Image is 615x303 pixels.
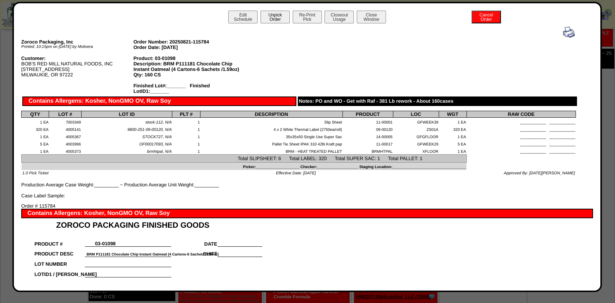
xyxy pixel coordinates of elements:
td: 5 EA [439,140,466,147]
div: Order Number: 20250821-115784 [134,39,246,45]
td: 14-00005 [342,132,393,140]
div: Production Average Case Weight:_________ ~ Production Average Unit Weight:_________ Case Label Sa... [21,26,576,198]
th: DESCRIPTION [200,111,342,118]
div: Printed: 10:15pm on [DATE] by Molivera [21,45,134,49]
td: 1 EA [22,132,49,140]
td: 11-00001 [342,118,393,125]
td: 320 EA [22,125,49,132]
td: Pallet Tie Sheet IPAK 310 42lb Kraft pap [200,140,342,147]
span: 1.0 Pick Ticket [22,171,48,175]
td: 09-00120 [342,125,393,132]
span: Effective Date: [DATE] [276,171,316,175]
td: 1 EA [439,118,466,125]
td: DATE [171,236,218,247]
td: GFGFLOOR [393,132,439,140]
td: ____________ ____________ [466,118,576,125]
td: LOTID1 / [PERSON_NAME] [34,267,85,277]
td: 1 [172,132,200,140]
button: CloseWindow [357,11,386,23]
div: Contains Allergens: Kosher, NonGMO OV, Raw Soy [22,96,296,106]
th: LOC [393,111,439,118]
td: LOT NUMBER [34,257,85,267]
td: XFLOOR [393,147,439,154]
td: GFWEEK39 [393,118,439,125]
th: PRODUCT [342,111,393,118]
td: 4 x 2 White Thermal Label (2750ea/roll) [200,125,342,132]
td: 1 EA [439,132,466,140]
td: 4003996 [49,140,82,147]
td: ____________ ____________ [466,125,576,132]
span: 9800-251-09-00120, N/A [127,128,172,132]
div: Zoroco Packaging, Inc [21,39,134,45]
th: LOT ID [82,111,172,118]
div: Finished Lot#:_______ Finished LotID1:_______ [134,83,246,94]
font: BRM P111181 Chocolate Chip Instant Oatmeal (4 Cartons-6 Sachets /1.59oz) [87,253,219,257]
td: 1 EA [22,147,49,154]
div: Product: 03-01098 [134,56,246,61]
td: 1 [172,147,200,154]
td: 35x35x50 Single Use Super Sac [200,132,342,140]
td: BRM - HEAT TREATED PALLET [200,147,342,154]
div: Customer: [21,56,134,61]
td: ____________ ____________ [466,132,576,140]
td: ____________ ____________ [466,140,576,147]
td: 1 [172,118,200,125]
a: CloseWindow [356,16,387,22]
td: BRMHTPAL [342,147,393,154]
td: 03-01098 [85,236,126,247]
span: stock-112, N/A [145,120,172,125]
td: ____________ ____________ [466,147,576,154]
td: Total SLIPSHEET: 6 Total LABEL: 320 Total SUPER SAC: 1 Total PALLET: 1 [22,155,467,162]
img: print.gif [563,26,575,38]
td: 11-00017 [342,140,393,147]
td: 4005373 [49,147,82,154]
div: Description: BRM P111181 Chocolate Chip Instant Oatmeal (4 Cartons-6 Sachets /1.59oz) [134,61,246,72]
td: ZS01A [393,125,439,132]
button: EditSchedule [228,11,258,23]
td: 1 [172,125,200,132]
td: 4005141 [49,125,82,132]
div: Notes: PO and WO - Get with Raf - 381 Lb rework - About 160cases [298,96,577,106]
button: Re-PrintPick [293,11,322,23]
td: 4005367 [49,132,82,140]
td: 1 [172,140,200,147]
th: WGT [439,111,466,118]
td: Picker:____________________ Checker:___________________ Staging Location:________________________... [22,162,467,170]
button: CancelOrder [472,11,501,23]
div: Contains Allergens: Kosher, NonGMO OV, Raw Soy [21,209,593,218]
td: GFWEEK29 [393,140,439,147]
td: 1 EA [439,147,466,154]
th: QTY [22,111,49,118]
th: LOT # [49,111,82,118]
div: Order Date: [DATE] [134,45,246,50]
button: CloseoutUsage [325,11,354,23]
div: BOB'S RED MILL NATURAL FOODS, INC [STREET_ADDRESS] MILWAUKIE, OR 97222 [21,56,134,77]
td: ZOROCO PACKAGING FINISHED GOODS [34,218,262,230]
span: OF00017093, N/A [139,142,172,147]
td: SHIFT [171,247,218,257]
td: 5 EA [22,140,49,147]
span: brmhtpal, N/A [147,149,172,154]
td: PRODUCT DESC [34,247,85,257]
button: UnpickOrder [260,11,290,23]
th: PLT # [172,111,200,118]
span: STOCK727, N/A [142,135,172,139]
td: Slip Sheet [200,118,342,125]
td: 1 EA [22,118,49,125]
td: 7003349 [49,118,82,125]
th: RAW CODE [466,111,576,118]
td: PRODUCT # [34,236,85,247]
div: Qty: 160 CS [134,72,246,77]
td: 320 EA [439,125,466,132]
span: Approved By: [DATE][PERSON_NAME] [504,171,575,175]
